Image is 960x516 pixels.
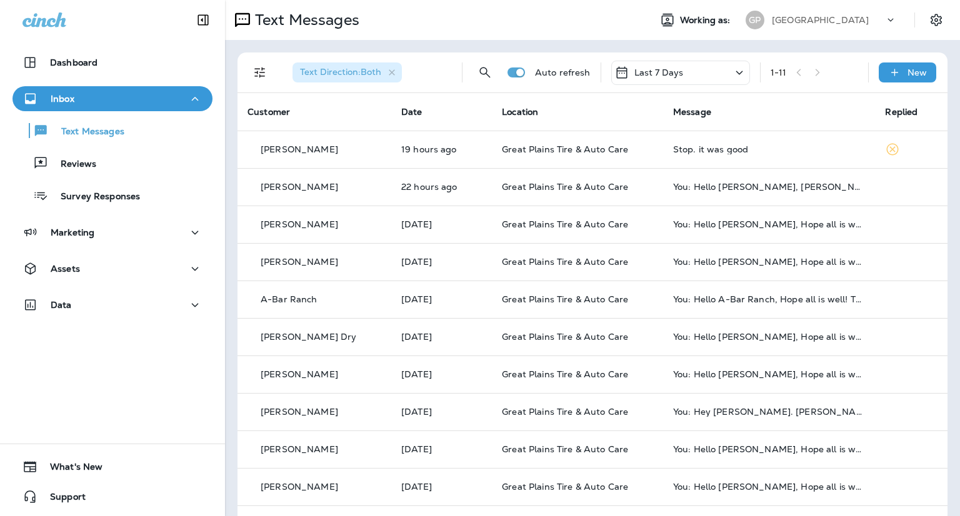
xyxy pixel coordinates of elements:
span: Great Plains Tire & Auto Care [502,294,628,305]
button: Assets [12,256,212,281]
p: Inbox [51,94,74,104]
p: Dashboard [50,57,97,67]
p: Sep 16, 2025 04:30 PM [401,219,482,229]
p: Sep 16, 2025 08:05 AM [401,482,482,492]
p: [PERSON_NAME] [261,407,338,417]
span: Location [502,106,538,117]
p: Sep 16, 2025 03:35 PM [401,294,482,304]
span: Replied [885,106,917,117]
p: Sep 17, 2025 11:15 AM [401,144,482,154]
div: Text Direction:Both [292,62,402,82]
div: You: Hello Johnny, Hope all is well! This is Justin from Great Plains Tire & Auto Care. I wanted ... [673,482,866,492]
div: 1 - 11 [771,67,787,77]
p: Marketing [51,227,94,237]
p: [PERSON_NAME] [261,219,338,229]
span: Great Plains Tire & Auto Care [502,144,628,155]
div: Stop. it was good [673,144,866,154]
button: Collapse Sidebar [186,7,221,32]
p: Auto refresh [535,67,591,77]
p: Text Messages [250,11,359,29]
button: Dashboard [12,50,212,75]
div: You: Hey Merrit. Justin over at Great Plains. The Ram 2500 with the ball joint replacement is rea... [673,407,866,417]
button: Marketing [12,220,212,245]
div: You: Hello A-Bar Ranch, Hope all is well! This is Justin from Great Plains Tire & Auto Care. I wa... [673,294,866,304]
span: Message [673,106,711,117]
p: New [907,67,927,77]
button: Settings [925,9,947,31]
span: Great Plains Tire & Auto Care [502,256,628,267]
p: [PERSON_NAME] [261,369,338,379]
p: Sep 16, 2025 02:41 PM [401,332,482,342]
p: [PERSON_NAME] [261,257,338,267]
span: Support [37,492,86,507]
button: Support [12,484,212,509]
p: Sep 16, 2025 01:30 PM [401,369,482,379]
p: [GEOGRAPHIC_DATA] [772,15,869,25]
span: Date [401,106,422,117]
button: What's New [12,454,212,479]
p: [PERSON_NAME] Dry [261,332,356,342]
button: Reviews [12,150,212,176]
p: [PERSON_NAME] [261,182,338,192]
p: Last 7 Days [634,67,684,77]
div: You: Hello Chris, Hope all is well! This is Justin from Great Plains Tire & Auto Care. I wanted t... [673,219,866,229]
span: Great Plains Tire & Auto Care [502,444,628,455]
p: A-Bar Ranch [261,294,317,304]
span: What's New [37,462,102,477]
p: Assets [51,264,80,274]
span: Customer [247,106,290,117]
div: You: Hello Dylan, Hope all is well! This is Justin from Great Plains Tire & Auto Care. I wanted t... [673,257,866,267]
span: Working as: [680,15,733,26]
p: Reviews [48,159,96,171]
p: Sep 17, 2025 08:06 AM [401,182,482,192]
p: Text Messages [49,126,124,138]
p: Data [51,300,72,310]
p: [PERSON_NAME] [261,444,338,454]
p: Sep 16, 2025 11:46 AM [401,407,482,417]
span: Great Plains Tire & Auto Care [502,331,628,342]
p: Survey Responses [48,191,140,203]
span: Great Plains Tire & Auto Care [502,219,628,230]
button: Data [12,292,212,317]
button: Filters [247,60,272,85]
div: You: Hello Tony, Hope all is well! This is Justin from Great Plains Tire & Auto Care. I wanted to... [673,369,866,379]
span: Great Plains Tire & Auto Care [502,406,628,417]
button: Search Messages [472,60,497,85]
span: Great Plains Tire & Auto Care [502,369,628,380]
p: Sep 16, 2025 08:05 AM [401,444,482,454]
p: Sep 16, 2025 04:30 PM [401,257,482,267]
div: You: Hello Mike, Hope all is well! This is Justin from Great Plains Tire & Auto Care. I wanted to... [673,444,866,454]
span: Text Direction : Both [300,66,381,77]
div: You: Hello Kenny, Hope all is well! This is Justin from Great Plains Tire & Auto Care. I wanted t... [673,182,866,192]
p: [PERSON_NAME] [261,482,338,492]
button: Text Messages [12,117,212,144]
span: Great Plains Tire & Auto Care [502,181,628,192]
div: You: Hello Byran, Hope all is well! This is from . I wanted to reach out to thank you for your re... [673,332,866,342]
span: Great Plains Tire & Auto Care [502,481,628,492]
button: Survey Responses [12,182,212,209]
div: GP [746,11,764,29]
p: [PERSON_NAME] [261,144,338,154]
button: Inbox [12,86,212,111]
